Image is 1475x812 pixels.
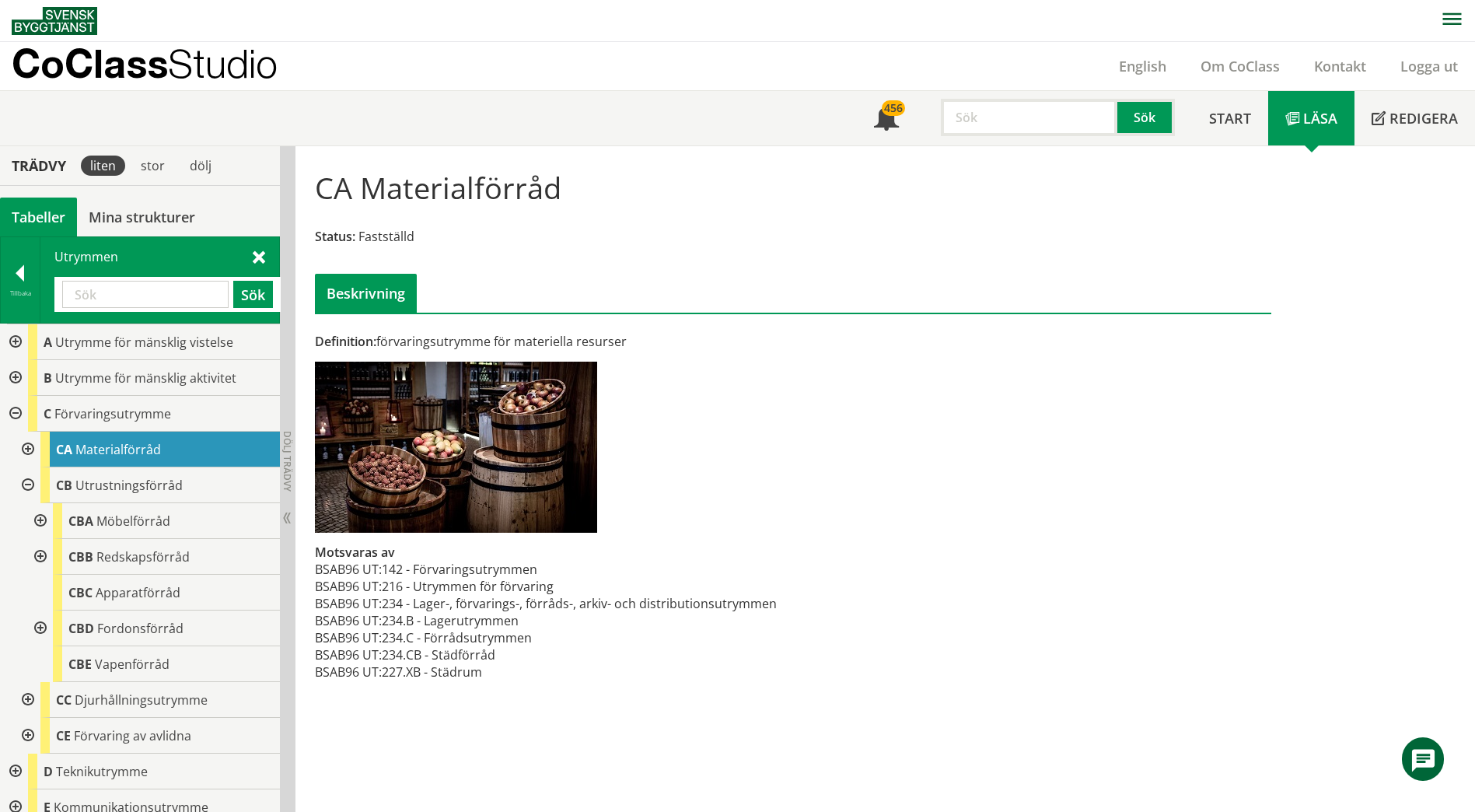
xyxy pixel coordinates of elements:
[44,405,51,422] span: C
[857,91,916,145] a: 456
[315,629,382,646] td: BSAB96 UT:
[97,620,184,637] span: Fordonsförråd
[95,656,170,673] span: Vapenförråd
[55,369,236,387] span: Utrymme för mänsklig aktivitet
[382,578,777,595] td: 216 - Utrymmen för förvaring
[382,663,777,681] td: 227.XB - Städrum
[315,274,417,313] div: Beskrivning
[315,170,561,205] h1: CA Materialförråd
[68,513,93,530] span: CBA
[180,156,221,176] div: dölj
[74,727,191,744] span: Förvaring av avlidna
[75,691,208,709] span: Djurhållningsutrymme
[68,656,92,673] span: CBE
[75,441,161,458] span: Materialförråd
[75,477,183,494] span: Utrustningsförråd
[168,40,278,86] span: Studio
[56,727,71,744] span: CE
[68,548,93,565] span: CBB
[62,281,229,308] input: Sök
[382,595,777,612] td: 234 - Lager-, förvarings-, förråds-, arkiv- och distributionsutrymmen
[44,334,52,351] span: A
[1102,57,1183,75] a: English
[40,237,279,323] div: Utrymmen
[1117,99,1175,136] button: Sök
[358,228,414,245] span: Fastställd
[44,763,53,780] span: D
[1,287,40,299] div: Tillbaka
[1354,91,1475,145] a: Redigera
[56,691,72,709] span: CC
[56,441,72,458] span: CA
[1209,109,1251,128] span: Start
[281,431,294,492] span: Dölj trädvy
[882,100,905,116] div: 456
[12,54,278,72] p: CoClass
[315,228,355,245] span: Status:
[315,333,944,350] div: förvaringsutrymme för materiella resurser
[382,561,777,578] td: 142 - Förvaringsutrymmen
[315,595,382,612] td: BSAB96 UT:
[1297,57,1383,75] a: Kontakt
[68,620,94,637] span: CBD
[315,578,382,595] td: BSAB96 UT:
[1183,57,1297,75] a: Om CoClass
[12,7,97,35] img: Svensk Byggtjänst
[77,198,207,236] a: Mina strukturer
[315,612,382,629] td: BSAB96 UT:
[96,548,190,565] span: Redskapsförråd
[315,333,376,350] span: Definition:
[81,156,125,176] div: liten
[56,477,72,494] span: CB
[233,281,273,308] button: Sök
[1303,109,1337,128] span: Läsa
[382,646,777,663] td: 234.CB - Städförråd
[96,513,170,530] span: Möbelförråd
[56,763,148,780] span: Teknikutrymme
[44,369,52,387] span: B
[874,107,899,132] span: Notifikationer
[941,99,1117,136] input: Sök
[315,646,382,663] td: BSAB96 UT:
[1268,91,1354,145] a: Läsa
[68,584,93,601] span: CBC
[1192,91,1268,145] a: Start
[131,156,174,176] div: stor
[54,405,171,422] span: Förvaringsutrymme
[315,544,395,561] span: Motsvaras av
[315,663,382,681] td: BSAB96 UT:
[96,584,180,601] span: Apparatförråd
[382,612,777,629] td: 234.B - Lagerutrymmen
[12,42,311,90] a: CoClassStudio
[253,248,265,264] span: Stäng sök
[55,334,233,351] span: Utrymme för mänsklig vistelse
[382,629,777,646] td: 234.C - Förrådsutrymmen
[1383,57,1475,75] a: Logga ut
[315,561,382,578] td: BSAB96 UT:
[3,157,75,174] div: Trädvy
[315,362,597,533] img: ca-materialforrad.jpg
[1389,109,1458,128] span: Redigera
